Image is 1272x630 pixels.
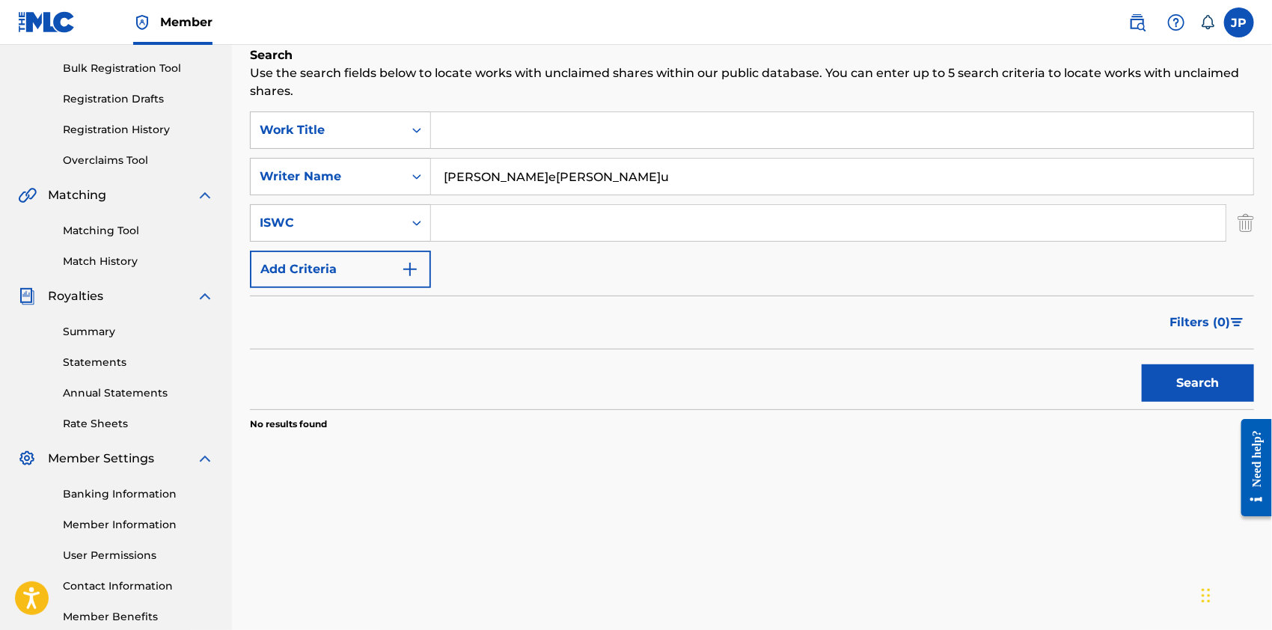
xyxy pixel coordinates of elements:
img: Top Rightsholder [133,13,151,31]
a: Registration Drafts [63,91,214,107]
div: Work Title [260,121,394,139]
a: Summary [63,324,214,340]
a: Match History [63,254,214,269]
div: Widget de chat [1197,558,1272,630]
a: Contact Information [63,578,214,594]
span: Royalties [48,287,103,305]
a: Statements [63,355,214,370]
button: Search [1142,364,1254,402]
img: Delete Criterion [1238,204,1254,242]
a: Annual Statements [63,385,214,401]
span: Filters ( 0 ) [1169,314,1230,331]
iframe: Chat Widget [1197,558,1272,630]
a: Overclaims Tool [63,153,214,168]
p: Use the search fields below to locate works with unclaimed shares within our public database. You... [250,64,1254,100]
a: Public Search [1122,7,1152,37]
img: Matching [18,186,37,204]
img: Royalties [18,287,36,305]
div: Help [1161,7,1191,37]
div: Notifications [1200,15,1215,30]
button: Filters (0) [1161,304,1254,341]
img: 9d2ae6d4665cec9f34b9.svg [401,260,419,278]
img: MLC Logo [18,11,76,33]
button: Add Criteria [250,251,431,288]
p: No results found [250,418,327,431]
a: User Permissions [63,548,214,563]
a: Rate Sheets [63,416,214,432]
img: Member Settings [18,450,36,468]
div: ISWC [260,214,394,232]
form: Search Form [250,111,1254,409]
a: Member Benefits [63,609,214,625]
img: search [1128,13,1146,31]
a: Registration History [63,122,214,138]
div: Writer Name [260,168,394,186]
h6: Search [250,46,1254,64]
img: expand [196,186,214,204]
a: Matching Tool [63,223,214,239]
a: Member Information [63,517,214,533]
div: User Menu [1224,7,1254,37]
div: Glisser [1202,573,1211,618]
a: Bulk Registration Tool [63,61,214,76]
span: Member [160,13,212,31]
img: expand [196,450,214,468]
img: expand [196,287,214,305]
a: Banking Information [63,486,214,502]
span: Matching [48,186,106,204]
img: filter [1231,318,1244,327]
span: Member Settings [48,450,154,468]
iframe: Resource Center [1230,407,1272,527]
img: help [1167,13,1185,31]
